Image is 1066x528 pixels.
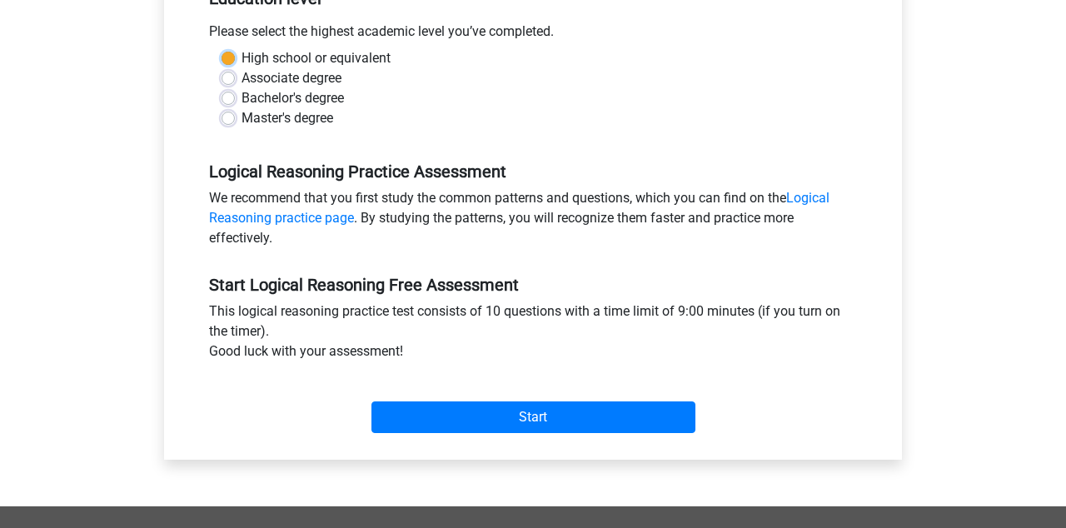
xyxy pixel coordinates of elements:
div: Please select the highest academic level you’ve completed. [197,22,869,48]
input: Start [371,401,695,433]
div: This logical reasoning practice test consists of 10 questions with a time limit of 9:00 minutes (... [197,301,869,368]
div: We recommend that you first study the common patterns and questions, which you can find on the . ... [197,188,869,255]
h5: Start Logical Reasoning Free Assessment [209,275,857,295]
label: Associate degree [242,68,341,88]
label: High school or equivalent [242,48,391,68]
label: Bachelor's degree [242,88,344,108]
h5: Logical Reasoning Practice Assessment [209,162,857,182]
label: Master's degree [242,108,333,128]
